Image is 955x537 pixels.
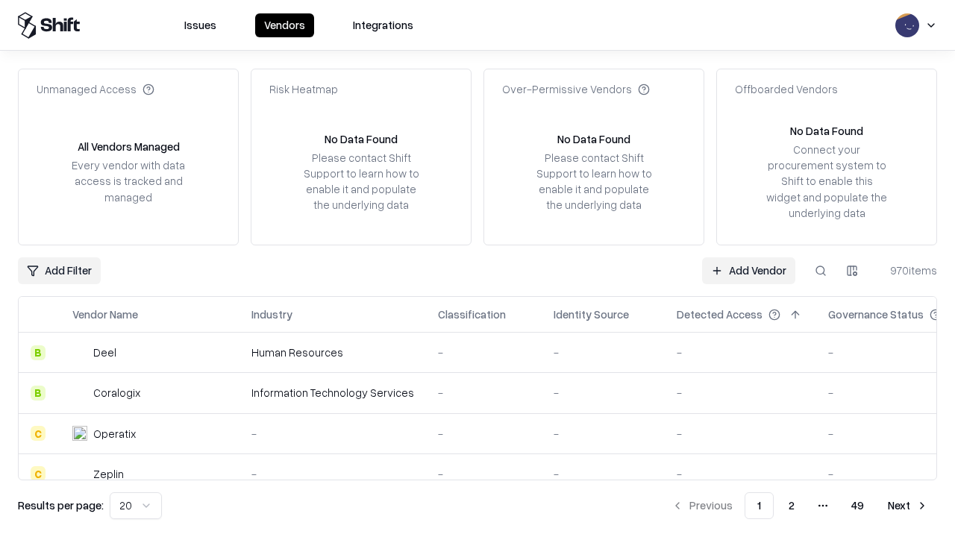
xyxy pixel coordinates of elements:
nav: pagination [663,492,937,519]
div: - [677,385,804,401]
p: Results per page: [18,497,104,513]
button: Issues [175,13,225,37]
div: - [677,466,804,482]
img: Coralogix [72,386,87,401]
div: - [677,426,804,442]
div: Identity Source [554,307,629,322]
div: - [251,426,414,442]
div: Information Technology Services [251,385,414,401]
div: - [251,466,414,482]
div: Risk Heatmap [269,81,338,97]
div: B [31,386,46,401]
button: Add Filter [18,257,101,284]
button: Vendors [255,13,314,37]
div: All Vendors Managed [78,139,180,154]
div: Offboarded Vendors [735,81,838,97]
div: Governance Status [828,307,924,322]
div: - [554,345,653,360]
div: - [554,466,653,482]
button: Next [879,492,937,519]
img: Deel [72,345,87,360]
div: Please contact Shift Support to learn how to enable it and populate the underlying data [299,150,423,213]
button: 2 [777,492,807,519]
div: - [438,466,530,482]
div: - [438,385,530,401]
button: Integrations [344,13,422,37]
div: - [438,426,530,442]
div: B [31,345,46,360]
div: Detected Access [677,307,763,322]
img: Zeplin [72,466,87,481]
div: Connect your procurement system to Shift to enable this widget and populate the underlying data [765,142,889,221]
div: Human Resources [251,345,414,360]
div: Please contact Shift Support to learn how to enable it and populate the underlying data [532,150,656,213]
div: Zeplin [93,466,124,482]
div: Industry [251,307,292,322]
div: C [31,466,46,481]
div: No Data Found [557,131,630,147]
div: Every vendor with data access is tracked and managed [66,157,190,204]
div: - [677,345,804,360]
a: Add Vendor [702,257,795,284]
div: - [554,385,653,401]
div: C [31,426,46,441]
button: 49 [839,492,876,519]
div: No Data Found [790,123,863,139]
div: Over-Permissive Vendors [502,81,650,97]
div: Coralogix [93,385,140,401]
div: Unmanaged Access [37,81,154,97]
div: 970 items [877,263,937,278]
div: No Data Found [325,131,398,147]
div: Vendor Name [72,307,138,322]
div: Operatix [93,426,136,442]
div: Deel [93,345,116,360]
button: 1 [745,492,774,519]
div: - [554,426,653,442]
img: Operatix [72,426,87,441]
div: Classification [438,307,506,322]
div: - [438,345,530,360]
